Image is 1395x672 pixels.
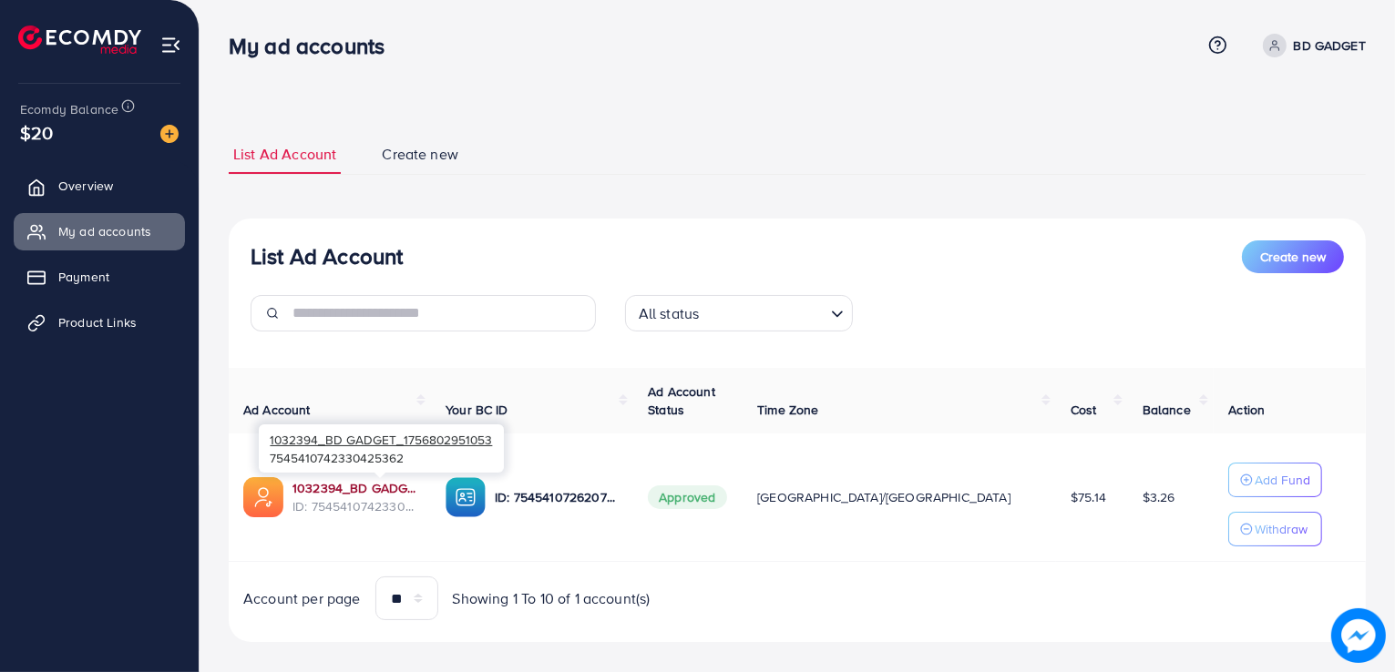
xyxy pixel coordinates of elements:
span: ID: 7545410742330425362 [292,497,416,515]
span: Balance [1143,401,1191,419]
span: Product Links [58,313,137,331]
p: Withdraw [1255,518,1308,540]
p: BD GADGET [1294,35,1366,56]
span: My ad accounts [58,222,151,240]
span: Payment [58,268,109,286]
button: Add Fund [1228,463,1322,497]
span: List Ad Account [233,144,336,165]
img: ic-ads-acc.e4c84228.svg [243,477,283,517]
h3: My ad accounts [229,33,399,59]
img: ic-ba-acc.ded83a64.svg [446,477,486,517]
span: Overview [58,177,113,195]
img: image [1331,608,1386,663]
div: 7545410742330425362 [259,424,504,473]
img: menu [160,35,181,56]
span: Action [1228,401,1265,419]
span: Time Zone [757,401,818,419]
input: Search for option [704,297,823,327]
span: Ad Account [243,401,311,419]
span: Showing 1 To 10 of 1 account(s) [453,588,651,609]
a: Product Links [14,304,185,341]
span: Cost [1071,401,1097,419]
h3: List Ad Account [251,243,403,270]
span: Approved [648,485,726,509]
a: My ad accounts [14,213,185,249]
img: image [160,125,179,143]
span: All status [635,300,703,327]
p: ID: 7545410726207471617 [495,486,619,508]
span: $20 [18,117,55,148]
span: [GEOGRAPHIC_DATA]/[GEOGRAPHIC_DATA] [757,488,1010,506]
a: 1032394_BD GADGET_1756802951053 [292,479,416,497]
span: Account per page [243,588,361,609]
a: Payment [14,259,185,295]
div: Search for option [625,295,853,331]
span: Create new [1260,248,1326,266]
span: Your BC ID [446,401,508,419]
a: BD GADGET [1256,34,1366,57]
span: Ecomdy Balance [20,100,118,118]
button: Withdraw [1228,512,1322,546]
span: $3.26 [1143,488,1175,506]
span: 1032394_BD GADGET_1756802951053 [270,431,492,448]
p: Add Fund [1255,469,1310,491]
a: Overview [14,168,185,204]
span: Ad Account Status [648,382,715,419]
img: logo [18,25,141,54]
span: Create new [382,144,458,165]
button: Create new [1242,240,1344,273]
span: $75.14 [1071,488,1106,506]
